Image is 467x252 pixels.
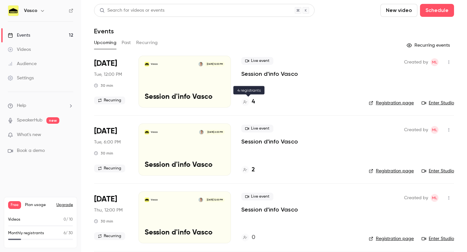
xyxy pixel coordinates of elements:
img: Mathieu Guerchoux [198,62,203,66]
p: Monthly registrants [8,230,44,236]
a: 4 [241,97,255,106]
p: Vasco [151,131,158,134]
div: Search for videos or events [100,7,164,14]
span: Recurring [94,97,125,104]
img: Mathieu Guerchoux [199,130,204,134]
span: [DATE] [94,58,117,69]
div: Audience [8,61,37,67]
span: 6 [64,231,66,235]
div: Videos [8,46,31,53]
a: Registration page [369,168,414,174]
p: Session d'info Vasco [145,161,225,169]
span: ML [432,194,437,202]
h1: Events [94,27,114,35]
span: Free [8,201,21,209]
a: SpeakerHub [17,117,42,124]
h4: 4 [252,97,255,106]
h4: 2 [252,166,255,174]
a: Session d'info Vasco [241,70,298,78]
a: 2 [241,166,255,174]
span: Marin Lemay [431,194,438,202]
div: 30 min [94,219,113,224]
span: Created by [404,126,428,134]
span: Marin Lemay [431,58,438,66]
a: Registration page [369,100,414,106]
a: Session d'info Vasco [241,138,298,145]
button: Schedule [420,4,454,17]
span: 0 [64,218,66,222]
span: Marin Lemay [431,126,438,134]
div: Oct 9 Thu, 12:00 PM (Europe/Paris) [94,191,128,243]
div: Settings [8,75,34,81]
img: Session d'info Vasco [145,62,149,66]
a: Session d'info Vasco [241,206,298,213]
p: Session d'info Vasco [145,229,225,237]
a: Session d'info VascoVascoMathieu Guerchoux[DATE] 12:00 PMSession d'info Vasco [138,191,231,243]
span: Recurring [94,165,125,172]
a: Session d'info VascoVascoMathieu Guerchoux[DATE] 6:00 PMSession d'info Vasco [138,123,231,175]
span: Created by [404,58,428,66]
span: Live event [241,57,273,65]
span: [DATE] [94,194,117,204]
span: Created by [404,194,428,202]
div: Sep 30 Tue, 6:00 PM (Europe/Paris) [94,123,128,175]
h4: 0 [252,233,255,242]
a: Enter Studio [422,235,454,242]
div: Events [8,32,30,39]
button: Recurring events [404,40,454,51]
img: Mathieu Guerchoux [198,198,203,202]
span: [DATE] 6:00 PM [205,130,224,134]
a: Enter Studio [422,100,454,106]
button: Upgrade [56,202,73,208]
span: Tue, 12:00 PM [94,71,122,78]
span: [DATE] 12:00 PM [205,198,224,202]
span: ML [432,126,437,134]
a: Enter Studio [422,168,454,174]
img: Session d'info Vasco [145,198,149,202]
p: / 30 [64,230,73,236]
h6: Vasco [24,7,37,14]
iframe: Noticeable Trigger [66,132,73,138]
span: ML [432,58,437,66]
span: Tue, 6:00 PM [94,139,121,145]
p: Session d'info Vasco [145,93,225,101]
button: Upcoming [94,38,116,48]
span: Plan usage [25,202,53,208]
button: Recurring [136,38,158,48]
button: Past [122,38,131,48]
span: Thu, 12:00 PM [94,207,123,213]
a: Registration page [369,235,414,242]
img: Session d'info Vasco [145,130,149,134]
div: 30 min [94,151,113,156]
span: new [46,117,59,124]
p: Vasco [151,198,158,201]
span: [DATE] [94,126,117,136]
div: 30 min [94,83,113,88]
span: Help [17,102,26,109]
a: 0 [241,233,255,242]
p: Videos [8,217,20,223]
div: Sep 23 Tue, 12:00 PM (Europe/Paris) [94,56,128,108]
p: Vasco [151,63,158,66]
span: Live event [241,193,273,200]
img: Vasco [8,6,18,16]
li: help-dropdown-opener [8,102,73,109]
span: Live event [241,125,273,132]
p: / 10 [64,217,73,223]
a: Session d'info VascoVascoMathieu Guerchoux[DATE] 12:00 PMSession d'info Vasco [138,56,231,108]
span: Recurring [94,232,125,240]
span: [DATE] 12:00 PM [205,62,224,66]
span: Book a demo [17,147,45,154]
button: New video [380,4,417,17]
span: What's new [17,132,41,138]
